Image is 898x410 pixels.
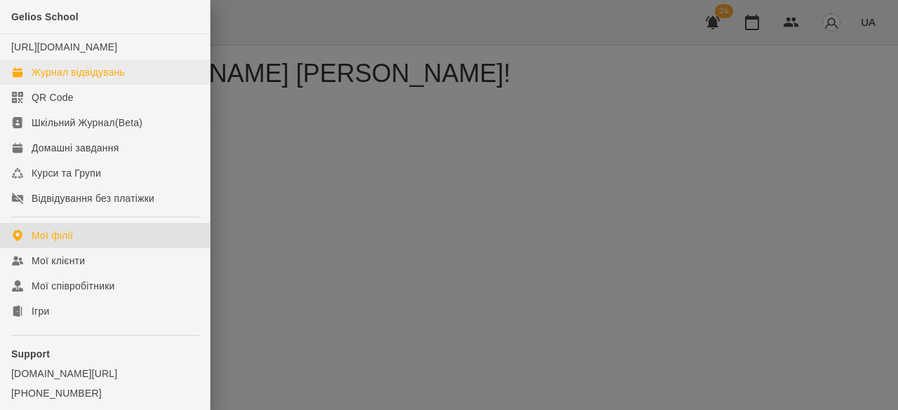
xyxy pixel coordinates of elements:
div: Мої клієнти [32,254,85,268]
div: Журнал відвідувань [32,65,125,79]
div: Відвідування без платіжки [32,191,154,205]
div: Мої співробітники [32,279,115,293]
div: Ігри [32,304,49,318]
a: [DOMAIN_NAME][URL] [11,367,199,381]
p: Support [11,347,199,361]
span: Gelios School [11,11,79,22]
a: [PHONE_NUMBER] [11,386,199,400]
div: Мої філії [32,228,73,242]
div: QR Code [32,90,74,104]
div: Шкільний Журнал(Beta) [32,116,142,130]
a: [URL][DOMAIN_NAME] [11,41,117,53]
div: Домашні завдання [32,141,119,155]
div: Курси та Групи [32,166,101,180]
